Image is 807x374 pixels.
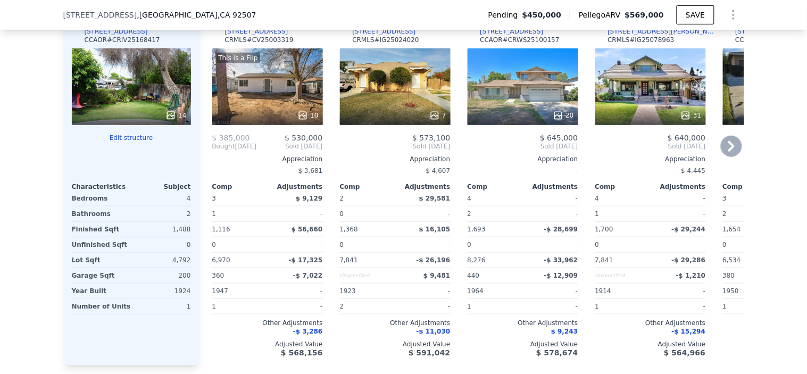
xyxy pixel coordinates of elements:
[134,222,191,237] div: 1,488
[723,27,799,36] a: [STREET_ADDRESS]
[723,272,735,279] span: 380
[419,195,451,202] span: $ 29,581
[536,348,578,357] span: $ 578,674
[651,182,706,191] div: Adjustments
[468,163,578,178] div: -
[395,182,451,191] div: Adjustments
[468,142,578,151] span: Sold [DATE]
[429,110,446,121] div: 7
[225,36,294,44] div: CRMLS # CV25003319
[353,27,416,36] div: [STREET_ADDRESS]
[595,155,706,163] div: Appreciation
[212,182,268,191] div: Comp
[723,284,776,298] div: 1950
[340,241,344,248] span: 0
[544,226,578,233] span: -$ 28,699
[468,256,486,264] span: 8,276
[212,256,230,264] span: 6,970
[664,348,705,357] span: $ 564,966
[595,319,706,327] div: Other Adjustments
[595,256,613,264] span: 7,841
[488,10,522,20] span: Pending
[525,206,578,221] div: -
[131,182,191,191] div: Subject
[595,241,600,248] span: 0
[134,191,191,206] div: 4
[397,206,451,221] div: -
[397,237,451,252] div: -
[212,27,288,36] a: [STREET_ADDRESS]
[72,299,131,314] div: Number of Units
[296,195,322,202] span: $ 9,129
[676,272,705,279] span: -$ 1,210
[340,195,344,202] span: 2
[525,237,578,252] div: -
[72,284,129,298] div: Year Built
[268,182,323,191] div: Adjustments
[293,272,322,279] span: -$ 7,022
[297,110,318,121] div: 10
[134,206,191,221] div: 2
[417,256,451,264] span: -$ 26,196
[525,299,578,314] div: -
[72,237,129,252] div: Unfinished Sqft
[340,268,393,283] div: Unspecified
[468,272,480,279] span: 440
[653,237,706,252] div: -
[668,134,705,142] span: $ 640,000
[723,226,741,233] span: 1,654
[468,182,523,191] div: Comp
[72,222,129,237] div: Finished Sqft
[608,27,719,36] div: [STREET_ADDRESS][PERSON_NAME]
[212,272,224,279] span: 360
[595,142,706,151] span: Sold [DATE]
[723,256,741,264] span: 6,534
[579,10,625,20] span: Pellego ARV
[212,340,323,348] div: Adjusted Value
[653,191,706,206] div: -
[340,27,416,36] a: [STREET_ADDRESS]
[595,27,719,36] a: [STREET_ADDRESS][PERSON_NAME]
[85,36,160,44] div: CCAOR # CRIV25168417
[595,195,600,202] span: 4
[135,299,190,314] div: 1
[525,284,578,298] div: -
[225,27,288,36] div: [STREET_ADDRESS]
[212,319,323,327] div: Other Adjustments
[468,241,472,248] span: 0
[340,299,393,314] div: 2
[270,237,323,252] div: -
[270,284,323,298] div: -
[595,299,648,314] div: 1
[340,319,451,327] div: Other Adjustments
[595,226,613,233] span: 1,700
[217,53,260,63] div: This is a Flip
[212,241,217,248] span: 0
[353,36,419,44] div: CRMLS # IG25024020
[285,134,322,142] span: $ 530,000
[468,226,486,233] span: 1,693
[397,284,451,298] div: -
[595,206,648,221] div: 1
[480,36,560,44] div: CCAOR # CRWS25100157
[522,10,562,20] span: $450,000
[212,142,257,151] div: [DATE]
[72,206,129,221] div: Bathrooms
[672,328,706,335] span: -$ 15,294
[723,241,727,248] span: 0
[677,5,714,24] button: SAVE
[296,167,322,174] span: -$ 3,681
[212,206,265,221] div: 1
[134,268,191,283] div: 200
[525,191,578,206] div: -
[397,299,451,314] div: -
[468,284,521,298] div: 1964
[468,340,578,348] div: Adjusted Value
[63,10,137,20] span: [STREET_ADDRESS]
[340,284,393,298] div: 1923
[293,328,322,335] span: -$ 3,286
[340,340,451,348] div: Adjusted Value
[468,299,521,314] div: 1
[212,195,217,202] span: 3
[423,272,450,279] span: $ 9,481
